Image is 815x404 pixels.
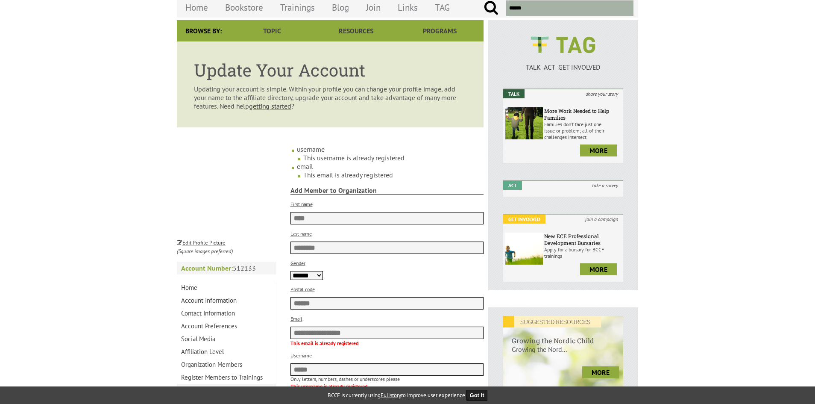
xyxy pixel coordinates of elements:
label: Postal code [290,286,315,292]
strong: Add Member to Organization [290,186,484,195]
a: Affiliation Level [177,345,276,358]
h6: Growing the Nordic Child [503,327,623,345]
li: username [297,145,484,162]
p: Only letters, numbers, dashes or underscores please [290,376,484,382]
li: This email is already registered [303,171,484,179]
a: Home [177,281,276,294]
a: Fullstory [381,392,401,399]
h6: More Work Needed to Help Families [544,107,621,121]
a: Programs [398,20,482,41]
em: Get Involved [503,215,545,224]
label: Username [290,352,312,359]
a: Account Information [177,294,276,307]
small: Edit Profile Picture [177,239,226,246]
a: TALK ACT GET INVOLVED [503,54,623,71]
li: This username is already registered [303,153,484,162]
p: This email is already registered [290,340,484,346]
label: Email [290,316,302,322]
a: Register Members to Trainings [177,371,276,384]
a: more [580,263,617,275]
a: more [582,366,619,378]
li: email [297,162,484,179]
a: Add Member [177,384,276,397]
h1: Update Your Account [194,59,466,81]
a: Topic [230,20,314,41]
a: Social Media [177,333,276,345]
a: more [580,144,617,156]
div: Browse By: [177,20,230,41]
a: Resources [314,20,398,41]
label: Last name [290,230,312,237]
p: Apply for a bursary for BCCF trainings [544,246,621,259]
label: First name [290,201,313,207]
i: join a campaign [580,215,623,224]
p: This username is already registered [290,383,484,389]
p: 512133 [177,262,276,274]
em: Act [503,181,522,190]
a: getting started [249,102,291,110]
label: Gender [290,260,305,266]
p: Families don’t face just one issue or problem; all of their challenges intersect. [544,121,621,140]
i: (Square images preferred) [177,248,233,255]
a: Edit Profile Picture [177,238,226,246]
strong: Account Number: [181,264,233,272]
i: take a survey [587,181,623,190]
a: Organization Members [177,358,276,371]
button: Got it [466,390,488,401]
p: Growing the Nord... [503,345,623,362]
em: SUGGESTED RESOURCES [503,316,601,327]
img: BCCF's TAG Logo [525,29,601,61]
a: Account Preferences [177,320,276,333]
a: Contact Information [177,307,276,320]
article: Updating your account is simple. Within your profile you can change your profile image, add your ... [177,41,484,127]
input: Submit [484,0,498,16]
i: share your story [581,89,623,98]
p: TALK ACT GET INVOLVED [503,63,623,71]
h6: New ECE Professional Development Bursaries [544,233,621,246]
em: Talk [503,89,525,98]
